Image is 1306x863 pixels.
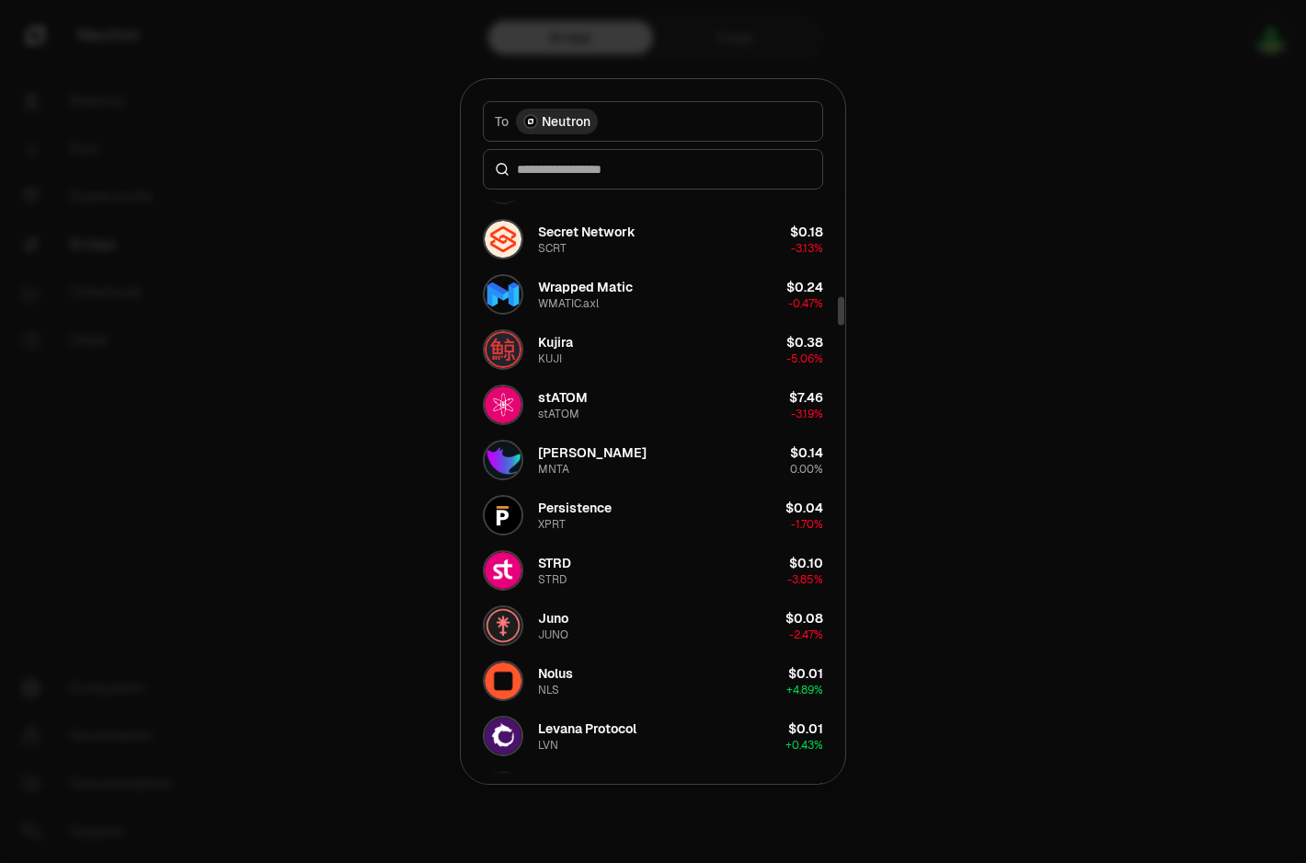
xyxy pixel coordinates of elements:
span: Neutron [542,112,590,131]
div: $0.14 [790,443,823,462]
div: JUNO [538,627,568,642]
button: MNTA Logo[PERSON_NAME]MNTA$0.140.00% [472,432,834,488]
span: -3.13% [791,241,823,256]
button: SCRT LogoSecret NetworkSCRT$0.18-3.13% [472,212,834,267]
div: USDN [538,186,568,201]
div: Kujira [538,333,573,351]
div: Levana Protocol [538,719,636,738]
span: -3.19% [791,407,823,421]
span: -5.06% [786,351,823,366]
img: Neutron Logo [523,114,538,129]
div: $0.01 [788,719,823,738]
div: [PERSON_NAME] [538,443,647,462]
button: LVN LogoLevana ProtocolLVN$0.01+0.43% [472,708,834,764]
div: $0.18 [790,223,823,241]
div: $0.24 [786,278,823,296]
div: XPRT [538,517,566,532]
div: MNTA [538,462,569,477]
img: stATOM Logo [485,386,521,423]
span: -3.85% [787,572,823,587]
img: STRD Logo [485,552,521,589]
div: stATOM [538,388,588,407]
span: 0.00% [790,462,823,477]
button: KUJI LogoKujiraKUJI$0.38-5.06% [472,322,834,377]
div: $7.46 [789,388,823,407]
span: + 0.43% [785,738,823,753]
div: Agoric [538,775,579,793]
button: NLS LogoNolusNLS$0.01+4.89% [472,653,834,708]
span: To [495,112,509,131]
button: WMATIC.axl LogoWrapped MaticWMATIC.axl$0.24-0.47% [472,267,834,322]
button: BLD LogoAgoric$0.01 [472,764,834,819]
img: KUJI Logo [485,331,521,368]
span: + 4.89% [786,683,823,697]
span: -1.70% [791,517,823,532]
div: KUJI [538,351,562,366]
div: Wrapped Matic [538,278,633,296]
div: $0.01 [788,775,823,793]
img: XPRT Logo [485,497,521,534]
div: $0.10 [789,554,823,572]
img: BLD Logo [485,773,521,810]
div: $0.38 [786,333,823,351]
button: ToNeutron LogoNeutron [483,101,823,142]
div: $0.01 [788,664,823,683]
img: SCRT Logo [485,221,521,258]
button: stATOM LogostATOMstATOM$7.46-3.19% [472,377,834,432]
img: WMATIC.axl Logo [485,276,521,313]
span: -2.47% [789,627,823,642]
div: Secret Network [538,223,636,241]
button: XPRT LogoPersistenceXPRT$0.04-1.70% [472,488,834,543]
div: Persistence [538,499,612,517]
button: STRD LogoSTRDSTRD$0.10-3.85% [472,543,834,598]
div: LVN [538,738,558,753]
div: $0.04 [785,499,823,517]
span: -0.47% [788,296,823,311]
img: NLS Logo [485,662,521,699]
div: WMATIC.axl [538,296,599,311]
img: JUNO Logo [485,607,521,644]
span: -0.01% [788,186,823,201]
div: $0.08 [785,609,823,627]
div: stATOM [538,407,579,421]
div: NLS [538,683,559,697]
div: Nolus [538,664,573,683]
div: SCRT [538,241,567,256]
div: STRD [538,554,571,572]
img: LVN Logo [485,718,521,754]
div: STRD [538,572,567,587]
button: JUNO LogoJunoJUNO$0.08-2.47% [472,598,834,653]
img: MNTA Logo [485,442,521,478]
div: Juno [538,609,568,627]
